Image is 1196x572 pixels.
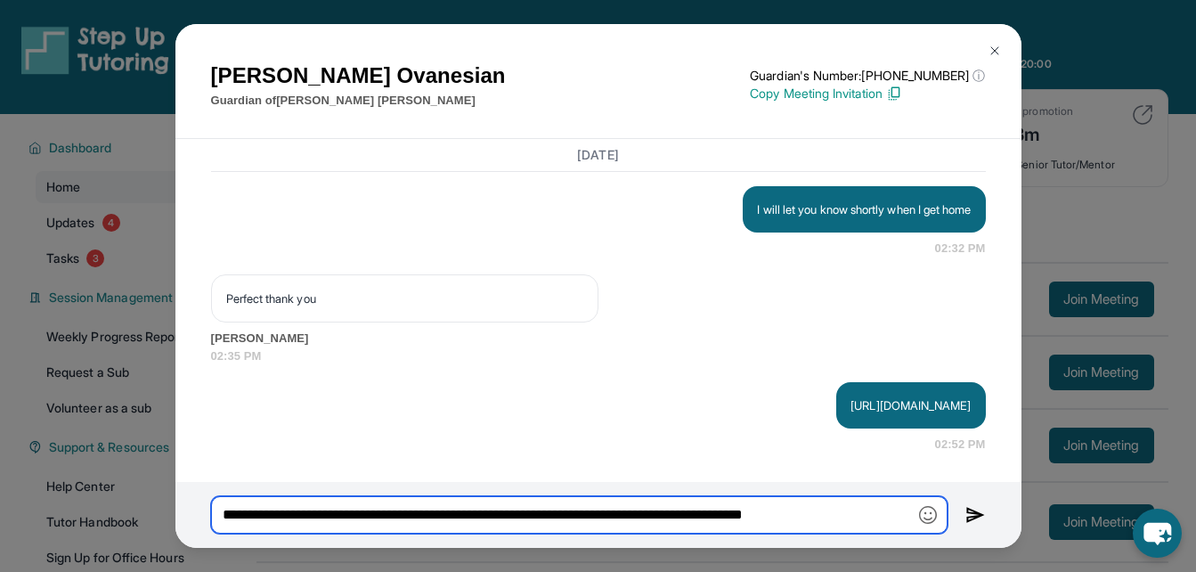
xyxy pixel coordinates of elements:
[972,67,985,85] span: ⓘ
[750,67,985,85] p: Guardian's Number: [PHONE_NUMBER]
[211,347,986,365] span: 02:35 PM
[750,85,985,102] p: Copy Meeting Invitation
[886,86,902,102] img: Copy Icon
[1133,509,1182,558] button: chat-button
[211,330,986,347] span: [PERSON_NAME]
[988,44,1002,58] img: Close Icon
[757,200,971,218] p: I will let you know shortly when I get home
[919,506,937,524] img: Emoji
[226,290,583,307] p: Perfect thank you
[211,92,506,110] p: Guardian of [PERSON_NAME] [PERSON_NAME]
[935,436,986,454] span: 02:52 PM
[935,240,986,257] span: 02:32 PM
[965,504,986,526] img: Send icon
[211,60,506,92] h1: [PERSON_NAME] Ovanesian
[211,146,986,164] h3: [DATE]
[850,396,971,414] p: [URL][DOMAIN_NAME]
